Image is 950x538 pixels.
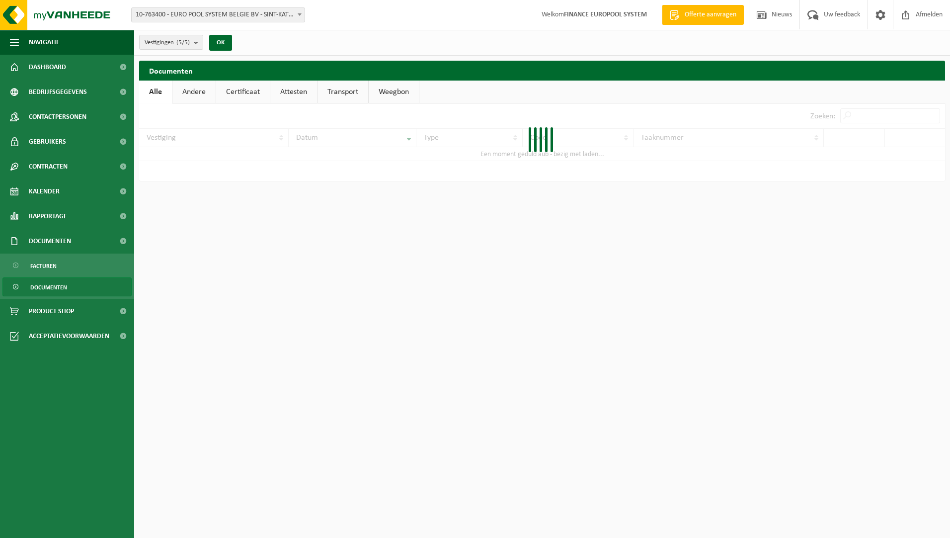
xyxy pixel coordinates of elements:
a: Weegbon [369,81,419,103]
button: OK [209,35,232,51]
a: Offerte aanvragen [662,5,744,25]
strong: FINANCE EUROPOOL SYSTEM [564,11,647,18]
span: Product Shop [29,299,74,324]
span: Rapportage [29,204,67,229]
span: 10-763400 - EURO POOL SYSTEM BELGIE BV - SINT-KATELIJNE-WAVER [131,7,305,22]
span: Acceptatievoorwaarden [29,324,109,349]
span: Vestigingen [145,35,190,50]
span: 10-763400 - EURO POOL SYSTEM BELGIE BV - SINT-KATELIJNE-WAVER [132,8,305,22]
a: Andere [172,81,216,103]
button: Vestigingen(5/5) [139,35,203,50]
span: Gebruikers [29,129,66,154]
span: Documenten [30,278,67,297]
span: Kalender [29,179,60,204]
a: Documenten [2,277,132,296]
span: Contracten [29,154,68,179]
span: Contactpersonen [29,104,86,129]
a: Alle [139,81,172,103]
a: Facturen [2,256,132,275]
a: Transport [317,81,368,103]
h2: Documenten [139,61,945,80]
span: Facturen [30,257,57,275]
count: (5/5) [176,39,190,46]
span: Dashboard [29,55,66,80]
span: Bedrijfsgegevens [29,80,87,104]
a: Certificaat [216,81,270,103]
span: Navigatie [29,30,60,55]
a: Attesten [270,81,317,103]
span: Documenten [29,229,71,254]
span: Offerte aanvragen [682,10,739,20]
